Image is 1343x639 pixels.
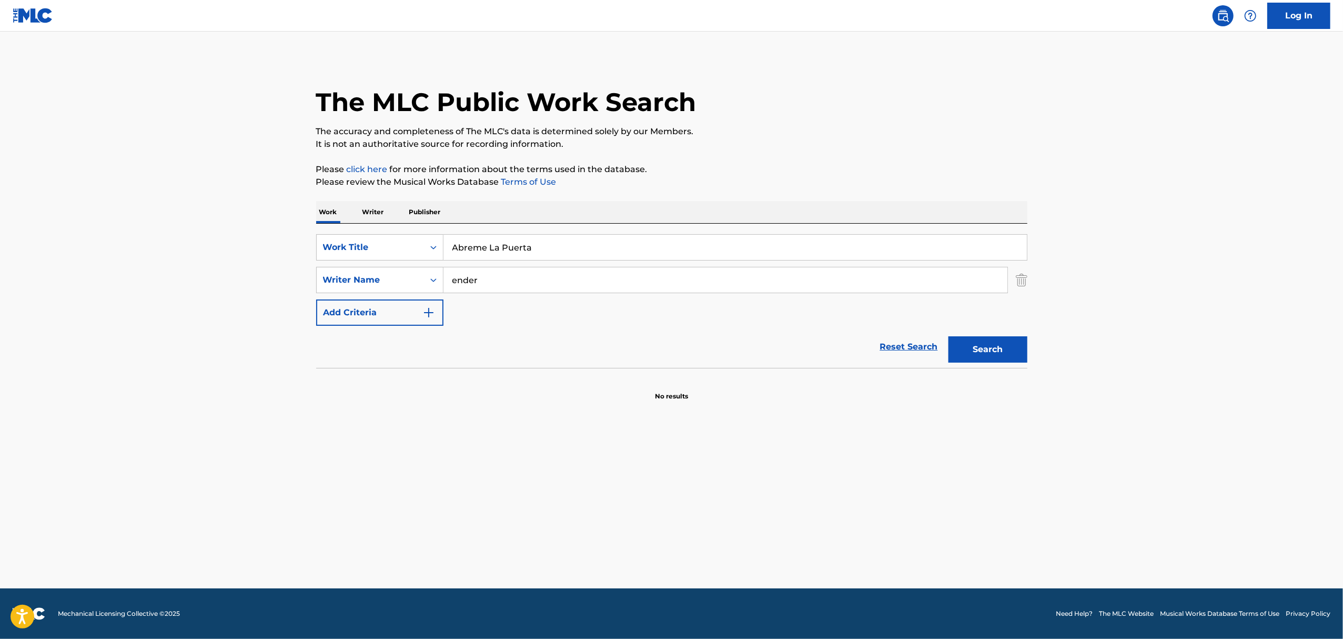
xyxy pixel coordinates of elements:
p: No results [655,379,688,401]
img: search [1217,9,1229,22]
div: Writer Name [323,274,418,286]
p: Writer [359,201,387,223]
button: Add Criteria [316,299,443,326]
a: Privacy Policy [1286,609,1330,618]
span: Mechanical Licensing Collective © 2025 [58,609,180,618]
div: Help [1240,5,1261,26]
form: Search Form [316,234,1027,368]
div: Work Title [323,241,418,254]
p: The accuracy and completeness of The MLC's data is determined solely by our Members. [316,125,1027,138]
button: Search [948,336,1027,363]
a: Need Help? [1056,609,1093,618]
a: Log In [1267,3,1330,29]
p: Please review the Musical Works Database [316,176,1027,188]
a: Musical Works Database Terms of Use [1160,609,1279,618]
img: logo [13,607,45,620]
p: It is not an authoritative source for recording information. [316,138,1027,151]
h1: The MLC Public Work Search [316,86,696,118]
p: Please for more information about the terms used in the database. [316,163,1027,176]
a: click here [347,164,388,174]
img: Delete Criterion [1016,267,1027,293]
a: The MLC Website [1099,609,1154,618]
a: Public Search [1213,5,1234,26]
a: Terms of Use [499,177,557,187]
p: Publisher [406,201,444,223]
img: help [1244,9,1257,22]
p: Work [316,201,340,223]
img: 9d2ae6d4665cec9f34b9.svg [422,306,435,319]
a: Reset Search [875,335,943,358]
img: MLC Logo [13,8,53,23]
